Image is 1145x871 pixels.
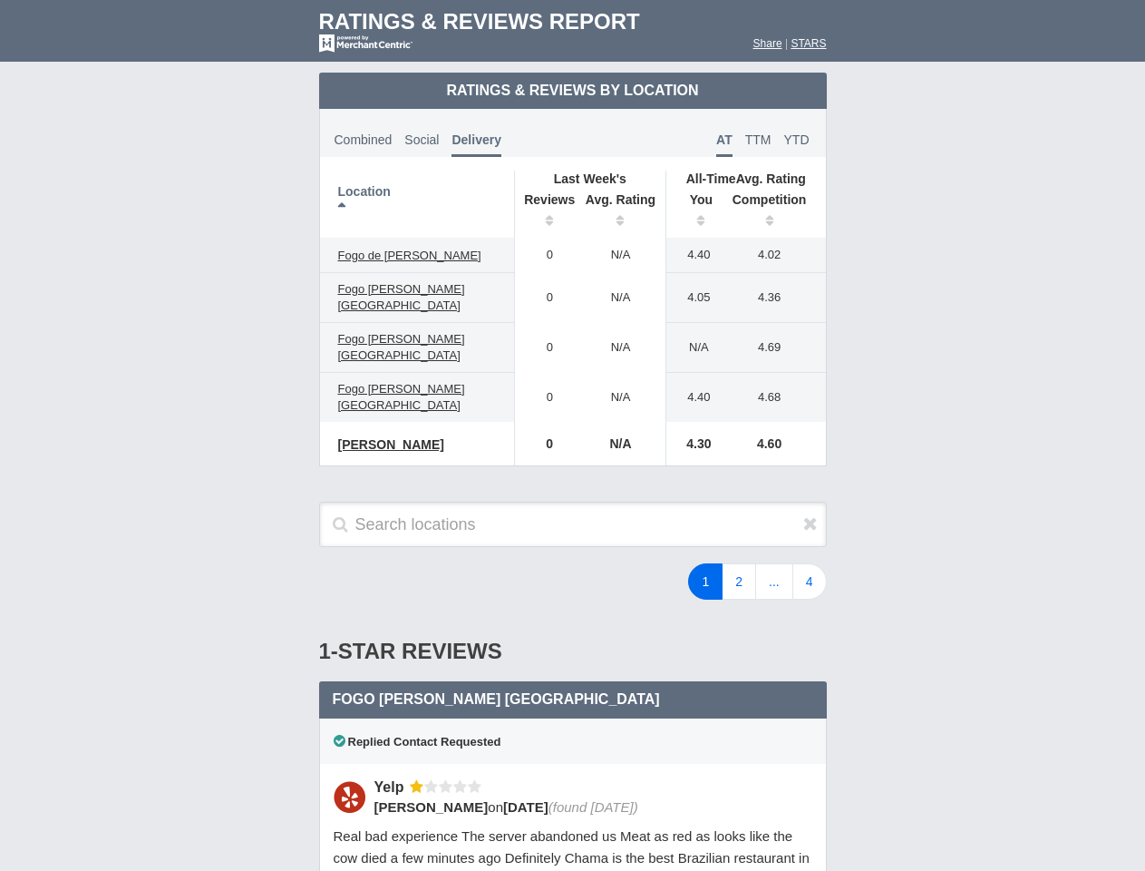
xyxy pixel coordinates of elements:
[791,37,826,50] a: STARS
[576,187,666,238] th: Avg. Rating: activate to sort column ascending
[723,323,826,373] td: 4.69
[334,781,365,813] img: Yelp
[503,799,548,815] span: [DATE]
[329,434,453,455] a: [PERSON_NAME]
[514,422,576,465] td: 0
[666,187,723,238] th: You: activate to sort column ascending
[514,171,665,187] th: Last Week's
[576,238,666,273] td: N/A
[723,422,826,465] td: 4.60
[338,332,465,362] span: Fogo [PERSON_NAME] [GEOGRAPHIC_DATA]
[686,171,736,186] span: All-Time
[745,132,771,147] span: TTM
[514,187,576,238] th: Reviews: activate to sort column ascending
[753,37,782,50] a: Share
[723,273,826,323] td: 4.36
[576,422,666,465] td: N/A
[374,778,411,797] div: Yelp
[576,323,666,373] td: N/A
[716,132,733,157] span: AT
[319,621,827,681] div: 1-Star Reviews
[723,238,826,273] td: 4.02
[666,422,723,465] td: 4.30
[723,187,826,238] th: Competition: activate to sort column ascending
[666,323,723,373] td: N/A
[548,799,638,815] span: (found [DATE])
[329,378,505,416] a: Fogo [PERSON_NAME] [GEOGRAPHIC_DATA]
[722,563,756,600] a: 2
[451,132,500,157] span: Delivery
[404,132,439,147] span: Social
[320,171,515,238] th: Location: activate to sort column descending
[338,282,465,312] span: Fogo [PERSON_NAME] [GEOGRAPHIC_DATA]
[688,563,723,600] a: 1
[333,691,660,707] span: Fogo [PERSON_NAME] [GEOGRAPHIC_DATA]
[335,132,393,147] span: Combined
[334,735,501,749] span: Replied Contact Requested
[514,273,576,323] td: 0
[319,34,412,53] img: mc-powered-by-logo-white-103.png
[338,382,465,412] span: Fogo [PERSON_NAME] [GEOGRAPHIC_DATA]
[514,373,576,423] td: 0
[723,373,826,423] td: 4.68
[785,37,788,50] span: |
[784,132,810,147] span: YTD
[329,245,490,267] a: Fogo de [PERSON_NAME]
[666,273,723,323] td: 4.05
[374,799,489,815] span: [PERSON_NAME]
[576,373,666,423] td: N/A
[338,437,444,452] span: [PERSON_NAME]
[374,798,801,817] div: on
[666,171,826,187] th: Avg. Rating
[576,273,666,323] td: N/A
[338,249,481,262] span: Fogo de [PERSON_NAME]
[666,373,723,423] td: 4.40
[792,563,827,600] a: 4
[329,328,505,367] a: Fogo [PERSON_NAME] [GEOGRAPHIC_DATA]
[329,279,505,317] a: Fogo [PERSON_NAME] [GEOGRAPHIC_DATA]
[514,238,576,273] td: 0
[755,563,793,600] a: ...
[666,238,723,273] td: 4.40
[514,323,576,373] td: 0
[319,73,827,109] td: Ratings & Reviews by Location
